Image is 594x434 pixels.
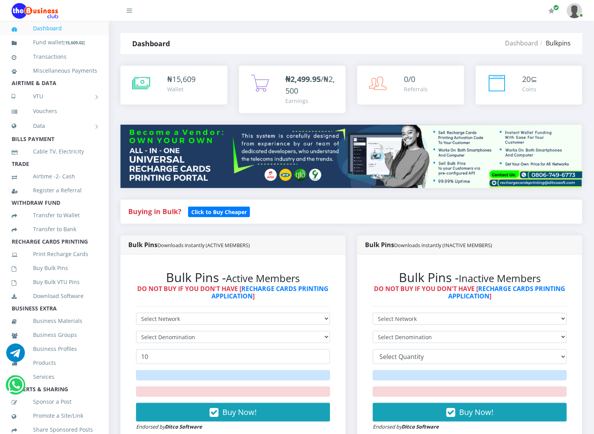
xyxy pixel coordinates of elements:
img: User [567,3,582,18]
a: Transfer to Wallet [12,206,97,224]
a: Vouchers [12,102,97,120]
small: Inactive Members [459,272,541,285]
div: Coins [522,85,538,93]
li: Bulkpins [538,38,571,48]
small: Active Members [226,272,300,285]
a: Chat for support [8,382,24,394]
a: RECHARGE CARDS PRINTING APPLICATION [448,284,566,300]
a: Sponsor a Post [12,393,97,411]
small: Endorsed by [136,423,202,430]
i: Renew/Upgrade Subscription [549,8,554,14]
a: Dashboard [505,39,538,47]
a: Chat for support [6,349,25,362]
a: Download Software [12,287,97,305]
a: ₦15,609 Wallet [121,66,227,105]
a: Register a Referral [12,181,97,199]
a: Promote a Site/Link [12,407,97,425]
strong: Bulk Pins [365,241,492,249]
span: Buy Now! [222,407,257,417]
a: Miscellaneous Payments [12,62,97,80]
a: 0/0 Referrals [357,66,464,105]
strong: Ditco Software [402,423,439,430]
strong: DO NOT BUY IF YOU DON'T HAVE [ ] [138,284,329,300]
a: Cable TV, Electricity [12,143,97,160]
small: [ ] [63,40,85,45]
a: Fund wallet[15,609.02] [12,33,97,52]
small: Downloads instantly (ACTIVE MEMBERS) [157,242,250,249]
a: Airtime -2- Cash [12,167,97,185]
a: Print Recharge Cards [12,245,97,263]
strong: Ditco Software [165,423,202,430]
a: Transfer to Bank [12,220,97,238]
span: 15,609 [172,74,196,84]
a: Transactions [12,48,97,66]
span: 0/0 [404,74,415,84]
a: Data [12,116,97,136]
div: Earnings [286,97,338,105]
a: Business Groups [12,326,97,344]
a: Click to Buy Cheaper [188,207,250,216]
span: 20 [522,74,531,84]
a: Business Materials [12,312,97,330]
a: ₦2,499.95/₦2,500 Earnings [239,66,346,113]
strong: Bulk Pins [128,241,250,249]
h2: Bulk Pins - [136,270,330,285]
div: ₦ [167,73,196,85]
a: Dashboard [12,19,97,37]
b: 15,609.02 [65,40,84,45]
input: Enter Quantity [136,349,330,364]
img: multitenant_rcp.png [121,125,582,188]
a: VTU [12,87,97,106]
span: Buy Now! [459,407,493,417]
a: Business Profiles [12,340,97,358]
span: /₦2,500 [286,74,335,96]
img: Logo [12,3,58,19]
span: Renew/Upgrade Subscription [553,5,559,10]
strong: Dashboard [132,39,170,48]
a: Services [12,368,97,386]
a: Buy Bulk Pins [12,259,97,277]
div: Wallet [167,85,196,93]
b: ₦2,499.95 [286,74,321,84]
a: Products [12,354,97,372]
div: Referrals [404,85,428,93]
b: Click to Buy Cheaper [191,208,247,216]
div: ⊆ [522,73,538,85]
a: Buy Bulk VTU Pins [12,273,97,291]
button: Buy Now! [373,403,567,422]
a: RECHARGE CARDS PRINTING APPLICATION [211,284,329,300]
h2: Bulk Pins - [373,270,567,285]
small: Endorsed by [373,423,439,430]
strong: DO NOT BUY IF YOU DON'T HAVE [ ] [374,284,566,300]
small: Downloads instantly (INACTIVE MEMBERS) [394,242,492,249]
button: Buy Now! [136,403,330,422]
strong: Buying in Bulk? [128,207,181,216]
